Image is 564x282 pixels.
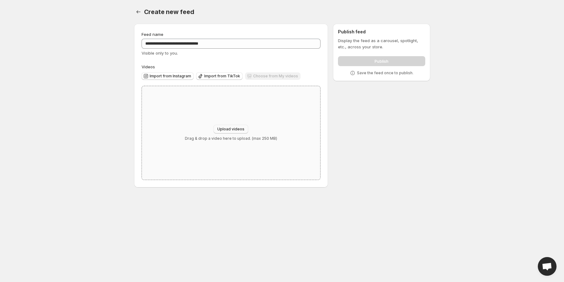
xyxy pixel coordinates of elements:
[357,70,413,75] p: Save the feed once to publish.
[144,8,194,16] span: Create new feed
[217,127,244,132] span: Upload videos
[142,64,155,69] span: Videos
[196,72,243,80] button: Import from TikTok
[150,74,191,79] span: Import from Instagram
[338,29,425,35] h2: Publish feed
[204,74,240,79] span: Import from TikTok
[134,7,143,16] button: Settings
[142,32,163,37] span: Feed name
[185,136,277,141] p: Drag & drop a video here to upload. (max 250 MB)
[338,37,425,50] p: Display the feed as a carousel, spotlight, etc., across your store.
[142,72,194,80] button: Import from Instagram
[142,51,178,56] span: Visible only to you.
[538,257,557,276] a: Open chat
[214,125,248,134] button: Upload videos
